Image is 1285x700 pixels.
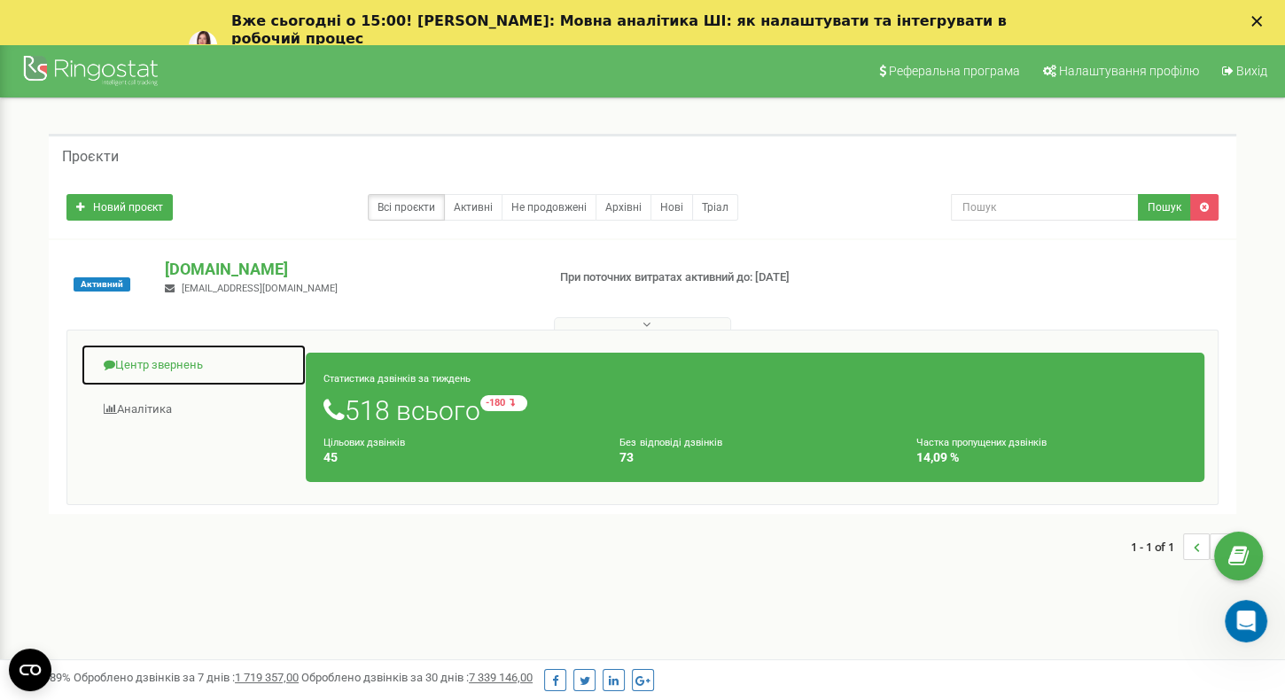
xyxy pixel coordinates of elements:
[165,258,531,281] p: [DOMAIN_NAME]
[235,671,299,684] u: 1 719 357,00
[1225,600,1267,642] iframe: Intercom live chat
[62,149,119,165] h5: Проєкти
[1138,194,1191,221] button: Пошук
[1032,44,1208,97] a: Налаштування профілю
[1236,64,1267,78] span: Вихід
[951,194,1140,221] input: Пошук
[916,437,1047,448] small: Частка пропущених дзвінків
[74,277,130,292] span: Активний
[619,451,890,464] h4: 73
[189,31,217,59] img: Profile image for Yuliia
[619,437,721,448] small: Без відповіді дзвінків
[1131,516,1236,578] nav: ...
[81,344,307,387] a: Центр звернень
[444,194,502,221] a: Активні
[650,194,693,221] a: Нові
[916,451,1187,464] h4: 14,09 %
[1131,533,1183,560] span: 1 - 1 of 1
[323,373,471,385] small: Статистика дзвінків за тиждень
[81,388,307,432] a: Аналiтика
[889,64,1020,78] span: Реферальна програма
[560,269,829,286] p: При поточних витратах активний до: [DATE]
[596,194,651,221] a: Архівні
[480,395,527,411] small: -180
[368,194,445,221] a: Всі проєкти
[469,671,533,684] u: 7 339 146,00
[66,194,173,221] a: Новий проєкт
[182,283,338,294] span: [EMAIL_ADDRESS][DOMAIN_NAME]
[9,649,51,691] button: Open CMP widget
[502,194,596,221] a: Не продовжені
[231,12,1007,47] b: Вже сьогодні о 15:00! [PERSON_NAME]: Мовна аналітика ШІ: як налаштувати та інтегрувати в робочий ...
[1251,16,1269,27] div: Закрыть
[1211,44,1276,97] a: Вихід
[323,395,1187,425] h1: 518 всього
[323,451,594,464] h4: 45
[301,671,533,684] span: Оброблено дзвінків за 30 днів :
[868,44,1029,97] a: Реферальна програма
[1059,64,1199,78] span: Налаштування профілю
[692,194,738,221] a: Тріал
[74,671,299,684] span: Оброблено дзвінків за 7 днів :
[323,437,405,448] small: Цільових дзвінків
